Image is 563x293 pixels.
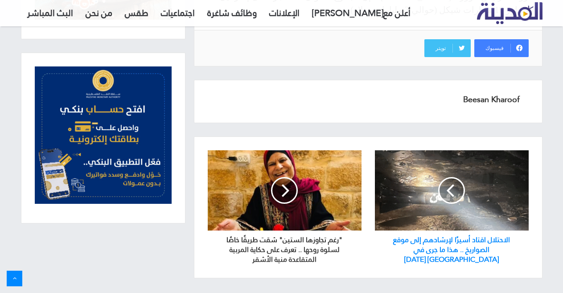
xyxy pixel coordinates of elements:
[208,231,362,264] a: "رغم تجاوزها الستين" شقت طريقًا خاصًا لسلوة روحها .. تعرف على حكاية المربية المتقاعدة منية الأشقر
[474,39,529,57] a: فيسبوك
[474,44,511,53] span: فيسبوك
[477,2,542,24] img: تلفزيون المدينة
[375,231,529,264] a: الاحتلال اقتاد أسيرًا لإرشادهم إلى موقع الصواريخ .. هذا ما جرى في [GEOGRAPHIC_DATA] [DATE]
[424,44,453,53] span: تويتر
[463,92,520,107] a: Beesan Kharoof
[424,39,471,57] a: تويتر
[477,3,542,25] a: تلفزيون المدينة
